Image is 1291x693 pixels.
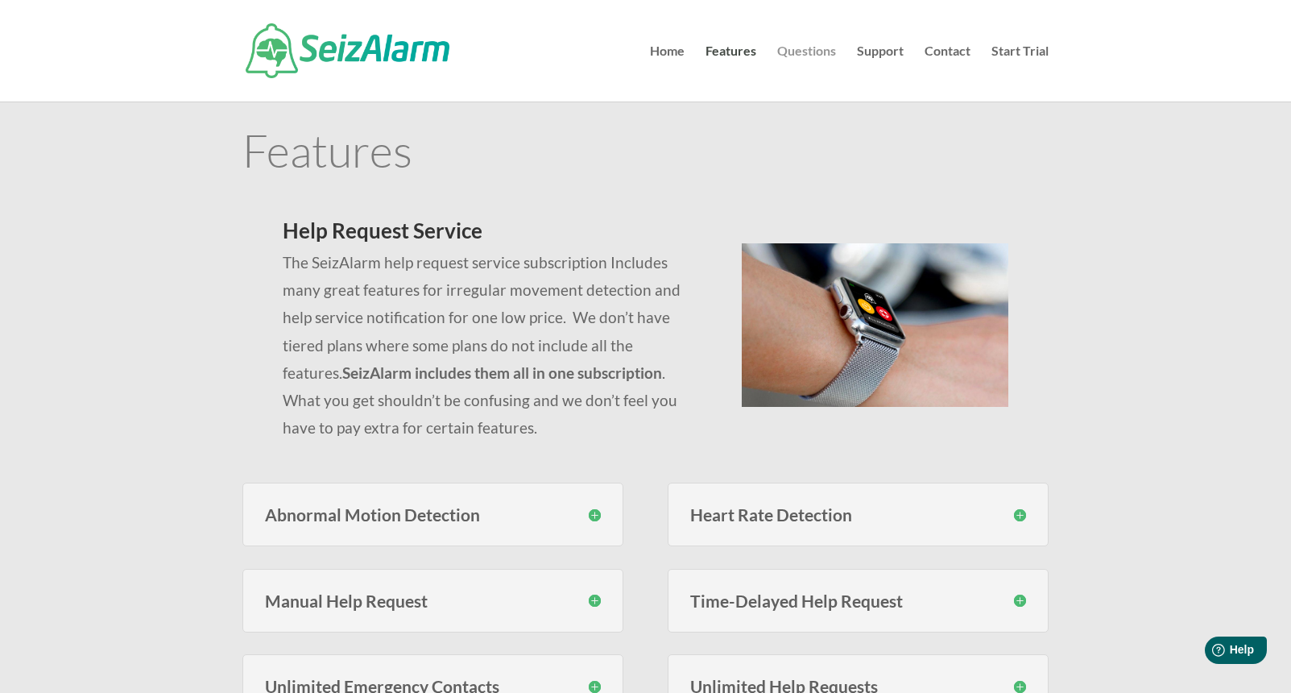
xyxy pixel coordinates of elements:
img: SeizAlarm [246,23,449,78]
img: seizalarm-on-wrist [742,243,1008,407]
a: Support [857,45,904,102]
a: Home [650,45,685,102]
p: The SeizAlarm help request service subscription Includes many great features for irregular moveme... [283,249,702,442]
a: Features [705,45,756,102]
a: Questions [777,45,836,102]
h3: Time-Delayed Help Request [690,592,1026,609]
iframe: Help widget launcher [1148,630,1273,675]
strong: SeizAlarm includes them all in one subscription [342,363,662,382]
h3: Abnormal Motion Detection [265,506,601,523]
h2: Help Request Service [283,220,702,249]
h3: Heart Rate Detection [690,506,1026,523]
a: Start Trial [991,45,1049,102]
a: Contact [925,45,970,102]
h3: Manual Help Request [265,592,601,609]
h1: Features [242,127,1049,181]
